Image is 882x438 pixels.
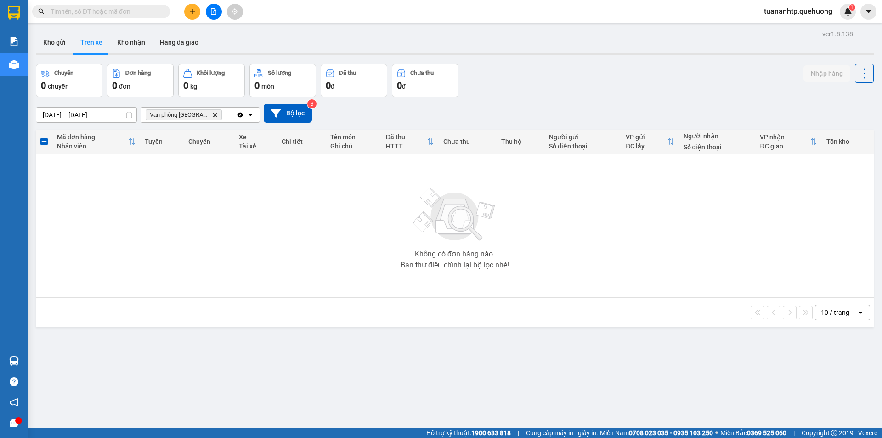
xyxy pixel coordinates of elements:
[397,80,402,91] span: 0
[757,6,840,17] span: tuananhtp.quehuong
[518,428,519,438] span: |
[232,8,238,15] span: aim
[188,138,229,145] div: Chuyến
[36,64,102,97] button: Chuyến0chuyến
[392,64,458,97] button: Chưa thu0đ
[501,138,540,145] div: Thu hộ
[190,83,197,90] span: kg
[793,428,795,438] span: |
[849,4,855,11] sup: 1
[821,308,849,317] div: 10 / trang
[212,112,218,118] svg: Delete
[629,429,713,437] strong: 0708 023 035 - 0935 103 250
[54,70,73,76] div: Chuyến
[339,70,356,76] div: Đã thu
[381,130,439,154] th: Toggle SortBy
[857,309,864,316] svg: open
[850,4,854,11] span: 1
[210,8,217,15] span: file-add
[307,99,317,108] sup: 3
[197,70,225,76] div: Khối lượng
[621,130,678,154] th: Toggle SortBy
[8,6,20,20] img: logo-vxr
[237,111,244,119] svg: Clear all
[178,64,245,97] button: Khối lượng0kg
[330,133,377,141] div: Tên món
[239,133,272,141] div: Xe
[747,429,786,437] strong: 0369 525 060
[184,4,200,20] button: plus
[760,142,810,150] div: ĐC giao
[410,70,434,76] div: Chưa thu
[415,250,495,258] div: Không có đơn hàng nào.
[755,130,822,154] th: Toggle SortBy
[860,4,876,20] button: caret-down
[282,138,321,145] div: Chi tiết
[471,429,511,437] strong: 1900 633 818
[261,83,274,90] span: món
[331,83,334,90] span: đ
[52,130,140,154] th: Toggle SortBy
[57,133,128,141] div: Mã đơn hàng
[183,80,188,91] span: 0
[206,4,222,20] button: file-add
[715,431,718,435] span: ⚪️
[822,29,853,39] div: ver 1.8.138
[224,110,225,119] input: Selected Văn phòng Tân Phú.
[51,6,159,17] input: Tìm tên, số ĐT hoặc mã đơn
[48,83,69,90] span: chuyến
[38,8,45,15] span: search
[57,142,128,150] div: Nhân viên
[831,430,837,436] span: copyright
[189,8,196,15] span: plus
[684,143,751,151] div: Số điện thoại
[268,70,291,76] div: Số lượng
[107,64,174,97] button: Đơn hàng0đơn
[153,31,206,53] button: Hàng đã giao
[321,64,387,97] button: Đã thu0đ
[326,80,331,91] span: 0
[760,133,810,141] div: VP nhận
[249,64,316,97] button: Số lượng0món
[826,138,869,145] div: Tồn kho
[119,83,130,90] span: đơn
[549,142,616,150] div: Số điện thoại
[36,31,73,53] button: Kho gửi
[386,133,427,141] div: Đã thu
[549,133,616,141] div: Người gửi
[844,7,852,16] img: icon-new-feature
[73,31,110,53] button: Trên xe
[125,70,151,76] div: Đơn hàng
[409,182,501,247] img: svg+xml;base64,PHN2ZyBjbGFzcz0ibGlzdC1wbHVnX19zdmciIHhtbG5zPSJodHRwOi8vd3d3LnczLm9yZy8yMDAwL3N2Zy...
[110,31,153,53] button: Kho nhận
[247,111,254,119] svg: open
[10,419,18,427] span: message
[146,109,222,120] span: Văn phòng Tân Phú, close by backspace
[426,428,511,438] span: Hỗ trợ kỹ thuật:
[239,142,272,150] div: Tài xế
[9,60,19,69] img: warehouse-icon
[330,142,377,150] div: Ghi chú
[264,104,312,123] button: Bộ lọc
[401,262,509,269] div: Bạn thử điều chỉnh lại bộ lọc nhé!
[145,138,179,145] div: Tuyến
[402,83,406,90] span: đ
[626,142,667,150] div: ĐC lấy
[150,111,209,119] span: Văn phòng Tân Phú
[112,80,117,91] span: 0
[443,138,492,145] div: Chưa thu
[626,133,667,141] div: VP gửi
[10,398,18,407] span: notification
[36,108,136,122] input: Select a date range.
[803,65,850,82] button: Nhập hàng
[720,428,786,438] span: Miền Bắc
[526,428,598,438] span: Cung cấp máy in - giấy in:
[227,4,243,20] button: aim
[41,80,46,91] span: 0
[9,356,19,366] img: warehouse-icon
[10,377,18,386] span: question-circle
[9,37,19,46] img: solution-icon
[865,7,873,16] span: caret-down
[600,428,713,438] span: Miền Nam
[684,132,751,140] div: Người nhận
